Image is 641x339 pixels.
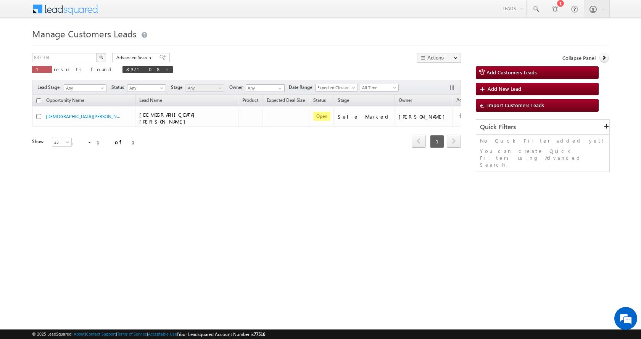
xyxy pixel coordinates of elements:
span: 25 [52,139,72,146]
a: Show All Items [274,85,284,92]
div: 1 - 1 of 1 [70,138,144,146]
span: Owner [229,84,246,91]
span: Stage [171,84,185,91]
span: Add Customers Leads [486,69,537,76]
span: Product [242,97,258,103]
span: Lead Stage [37,84,63,91]
a: Expected Deal Size [263,96,309,106]
span: Stage [338,97,349,103]
span: Open [313,112,330,121]
a: prev [412,135,426,148]
input: Check all records [36,98,41,103]
a: [DEMOGRAPHIC_DATA][PERSON_NAME] - Customers Leads [46,113,166,119]
button: Actions [417,53,461,63]
span: 77516 [254,331,265,337]
span: Any [127,85,164,92]
div: Quick Filters [476,120,609,135]
input: Type to Search [246,84,285,92]
span: Import Customers Leads [487,102,544,108]
span: Opportunity Name [46,97,84,103]
a: Expected Closure Date [315,84,358,92]
a: Opportunity Name [42,96,88,106]
a: Any [185,84,224,92]
p: No Quick Filter added yet! [480,137,606,144]
span: Your Leadsquared Account Number is [178,331,265,337]
span: results found [54,66,114,72]
span: Collapse Panel [562,55,596,61]
a: next [447,135,461,148]
span: Status [111,84,127,91]
div: Sale Marked [338,113,391,120]
span: Lead Name [135,96,166,106]
span: Expected Closure Date [316,84,355,91]
span: © 2025 LeadSquared | | | | | [32,331,265,338]
span: Owner [399,97,412,103]
span: Expected Deal Size [267,97,305,103]
a: Acceptable Use [148,331,177,336]
span: 1 [36,66,48,72]
span: [DEMOGRAPHIC_DATA][PERSON_NAME] [139,111,198,125]
span: Any [64,85,104,92]
div: Show [32,138,46,145]
img: Search [99,55,103,59]
a: 25 [52,138,72,147]
span: Any [186,85,222,92]
span: Add New Lead [488,85,521,92]
div: [PERSON_NAME] [399,113,449,120]
a: Contact Support [86,331,116,336]
span: 837108 [126,66,161,72]
a: All Time [360,84,399,92]
span: Advanced Search [116,54,153,61]
span: Date Range [289,84,315,91]
p: You can create Quick Filters using Advanced Search. [480,148,606,168]
span: All Time [360,84,396,91]
a: Status [309,96,330,106]
a: Any [127,84,166,92]
a: Stage [334,96,353,106]
span: 1 [430,135,444,148]
a: Any [64,84,106,92]
span: Actions [453,96,475,106]
a: Terms of Service [117,331,147,336]
a: About [74,331,85,336]
span: Manage Customers Leads [32,27,137,40]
